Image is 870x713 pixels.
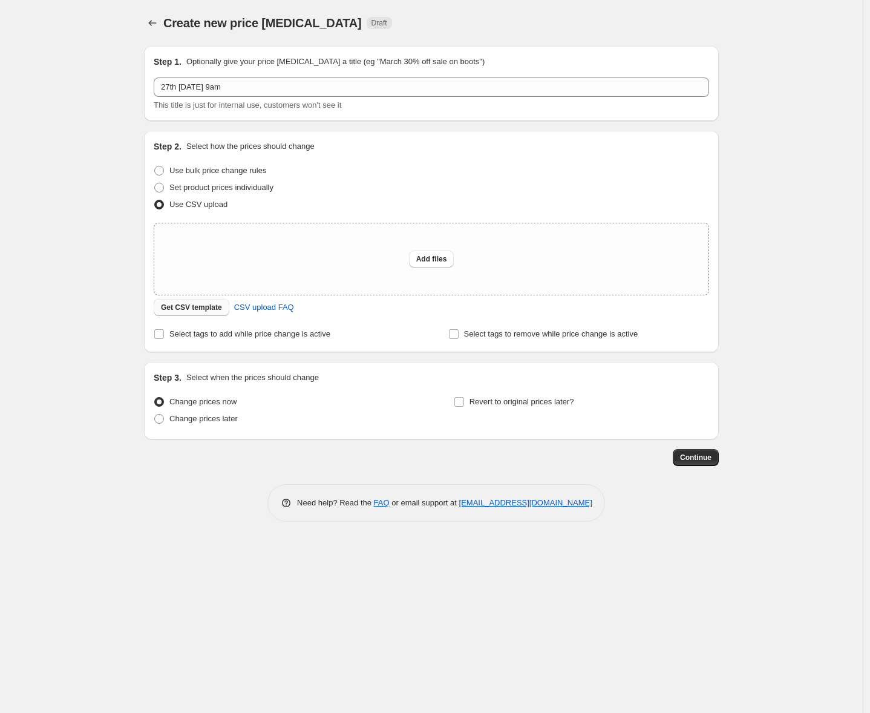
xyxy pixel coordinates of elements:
span: Continue [680,453,711,462]
a: FAQ [374,498,390,507]
span: Revert to original prices later? [469,397,574,406]
span: Change prices later [169,414,238,423]
span: Set product prices individually [169,183,273,192]
button: Get CSV template [154,299,229,316]
button: Add files [409,251,454,268]
span: Use bulk price change rules [169,166,266,175]
h2: Step 2. [154,140,182,153]
span: Need help? Read the [297,498,374,507]
span: Add files [416,254,447,264]
h2: Step 3. [154,372,182,384]
button: Continue [673,449,719,466]
h2: Step 1. [154,56,182,68]
button: Price change jobs [144,15,161,31]
span: CSV upload FAQ [234,301,294,314]
span: Select tags to remove while price change is active [464,329,638,338]
span: Use CSV upload [169,200,227,209]
span: This title is just for internal use, customers won't see it [154,100,341,110]
input: 30% off holiday sale [154,77,709,97]
span: Get CSV template [161,303,222,312]
span: or email support at [390,498,459,507]
p: Select when the prices should change [186,372,319,384]
span: Change prices now [169,397,237,406]
span: Draft [371,18,387,28]
a: [EMAIL_ADDRESS][DOMAIN_NAME] [459,498,592,507]
p: Select how the prices should change [186,140,315,153]
span: Create new price [MEDICAL_DATA] [163,16,362,30]
span: Select tags to add while price change is active [169,329,330,338]
p: Optionally give your price [MEDICAL_DATA] a title (eg "March 30% off sale on boots") [186,56,485,68]
a: CSV upload FAQ [227,298,301,317]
